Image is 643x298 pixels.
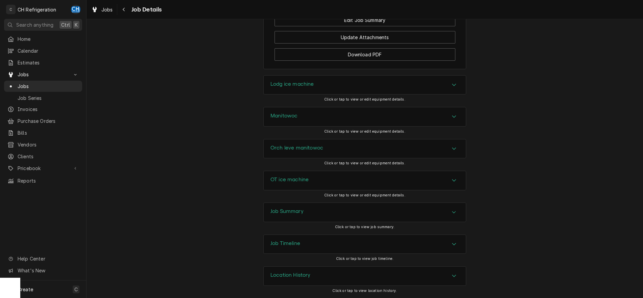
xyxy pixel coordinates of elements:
[263,202,466,222] div: Job Summary
[275,14,455,26] button: Edit Job Summary
[4,127,82,138] a: Bills
[263,139,466,159] div: Orch leve manitowoc
[264,139,466,158] div: Accordion Header
[18,6,56,13] div: CH Refrigeration
[71,5,80,14] div: Chris Hiraga's Avatar
[264,139,466,158] button: Accordion Details Expand Trigger
[4,139,82,150] a: Vendors
[75,21,78,28] span: K
[18,35,79,43] span: Home
[336,256,394,261] span: Click or tap to view job timeline.
[263,171,466,190] div: OT ice machine
[18,94,79,102] span: Job Series
[324,161,405,165] span: Click or tap to view or edit equipment details.
[324,97,405,102] span: Click or tap to view or edit equipment details.
[264,76,466,94] div: Accordion Header
[264,171,466,190] div: Accordion Header
[264,267,466,286] button: Accordion Details Expand Trigger
[4,57,82,68] a: Estimates
[101,6,113,13] span: Jobs
[18,165,69,172] span: Pricebook
[264,235,466,254] button: Accordion Details Expand Trigger
[18,47,79,54] span: Calendar
[4,92,82,104] a: Job Series
[129,5,162,14] span: Job Details
[18,153,79,160] span: Clients
[4,69,82,80] a: Go to Jobs
[263,107,466,127] div: Manitowoc
[275,44,455,61] div: Button Group Row
[18,71,69,78] span: Jobs
[270,240,300,247] h3: Job Timeline
[264,107,466,126] div: Accordion Header
[270,145,323,151] h3: Orch leve manitowoc
[18,106,79,113] span: Invoices
[18,129,79,136] span: Bills
[270,208,304,215] h3: Job Summary
[263,235,466,254] div: Job Timeline
[4,104,82,115] a: Invoices
[18,177,79,184] span: Reports
[61,21,70,28] span: Ctrl
[264,107,466,126] button: Accordion Details Expand Trigger
[18,287,33,292] span: Create
[119,4,129,15] button: Navigate back
[270,177,309,183] h3: OT ice machine
[264,267,466,286] div: Accordion Header
[263,75,466,95] div: Lodg ice machine
[275,48,455,61] button: Download PDF
[270,113,297,119] h3: Manitowoc
[332,289,397,293] span: Click or tap to view location history.
[324,129,405,134] span: Click or tap to view or edit equipment details.
[275,31,455,44] button: Update Attachments
[74,286,78,293] span: C
[4,151,82,162] a: Clients
[270,81,314,87] h3: Lodg ice machine
[4,163,82,174] a: Go to Pricebook
[4,115,82,127] a: Purchase Orders
[264,76,466,94] button: Accordion Details Expand Trigger
[18,267,78,274] span: What's New
[4,175,82,186] a: Reports
[4,253,82,264] a: Go to Help Center
[324,193,405,197] span: Click or tap to view or edit equipment details.
[263,266,466,286] div: Location History
[18,255,78,262] span: Help Center
[71,5,80,14] div: CH
[270,272,311,278] h3: Location History
[264,235,466,254] div: Accordion Header
[16,21,53,28] span: Search anything
[264,171,466,190] button: Accordion Details Expand Trigger
[18,117,79,125] span: Purchase Orders
[4,45,82,56] a: Calendar
[4,19,82,31] button: Search anythingCtrlK
[264,203,466,222] button: Accordion Details Expand Trigger
[264,203,466,222] div: Accordion Header
[335,225,395,229] span: Click or tap to view job summary.
[18,141,79,148] span: Vendors
[89,4,116,15] a: Jobs
[4,81,82,92] a: Jobs
[18,83,79,90] span: Jobs
[4,265,82,276] a: Go to What's New
[275,26,455,44] div: Button Group Row
[4,33,82,45] a: Home
[6,5,16,14] div: C
[18,59,79,66] span: Estimates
